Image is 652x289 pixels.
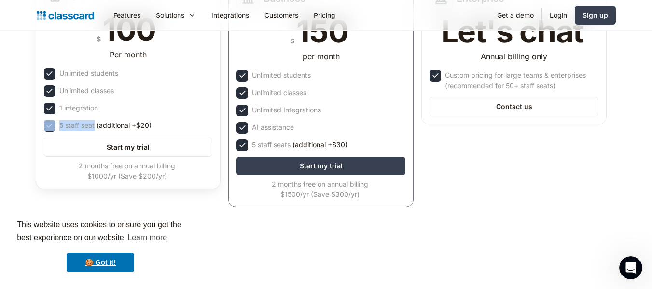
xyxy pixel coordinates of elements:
a: Customers [257,4,306,26]
a: Start my trial [236,157,405,175]
a: Sign up [575,6,616,25]
span: (additional +$30) [292,139,347,150]
div: Sign up [583,10,608,20]
div: Annual billing only [481,51,547,62]
div: Unlimited classes [59,85,114,96]
span: (additional +$20) [97,120,152,131]
div: Solutions [148,4,204,26]
div: 100 [103,14,156,45]
iframe: Intercom live chat [619,256,642,279]
a: Contact us [430,97,598,116]
div: Unlimited students [59,68,118,79]
a: Features [106,4,148,26]
div: 1 integration [59,103,98,113]
div: Unlimited classes [252,87,306,98]
div: $ [290,35,294,47]
div: cookieconsent [8,210,193,281]
span: This website uses cookies to ensure you get the best experience on our website. [17,219,184,245]
a: Start my trial [44,138,213,157]
div: Unlimited Integrations [252,105,321,115]
a: home [37,9,94,22]
div: 2 months free on annual billing $1500/yr (Save $300/yr) [236,179,403,199]
a: dismiss cookie message [67,253,134,272]
div: 5 staff seats [252,139,347,150]
a: Get a demo [489,4,541,26]
div: Per month [110,49,147,60]
div: 5 staff seat [59,120,152,131]
div: Let's chat [441,16,584,47]
a: Integrations [204,4,257,26]
div: per month [303,51,340,62]
div: Custom pricing for large teams & enterprises (recommended for 50+ staff seats) [445,70,597,91]
div: Solutions [156,10,184,20]
a: learn more about cookies [126,231,168,245]
a: Pricing [306,4,343,26]
a: Login [542,4,575,26]
div: Unlimited students [252,70,311,81]
div: $ [97,33,101,45]
div: 150 [296,16,348,47]
div: AI assistance [252,122,294,133]
div: 2 months free on annual billing $1000/yr (Save $200/yr) [44,161,211,181]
